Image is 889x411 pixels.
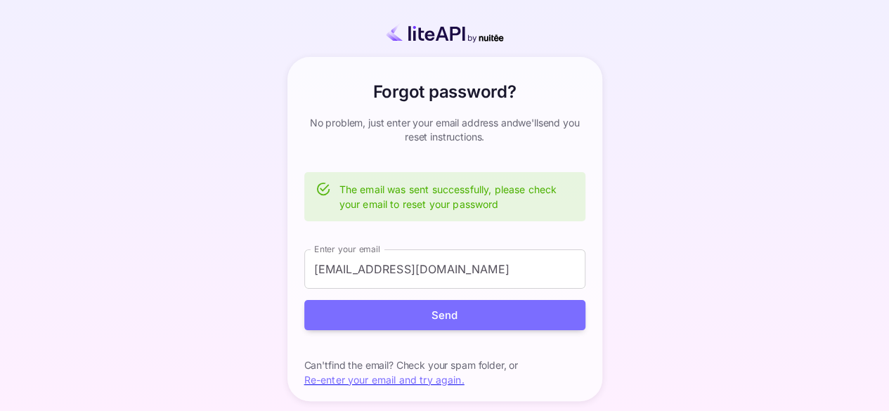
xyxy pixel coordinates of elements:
[304,374,465,386] a: Re-enter your email and try again.
[304,300,585,330] button: Send
[314,243,380,255] label: Enter your email
[304,358,585,372] p: Can't find the email? Check your spam folder, or
[372,79,516,105] h6: Forgot password?
[364,22,526,43] img: liteapi
[304,116,585,144] p: No problem, just enter your email address and we'll send you reset instructions.
[339,176,574,217] div: The email was sent successfully, please check your email to reset your password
